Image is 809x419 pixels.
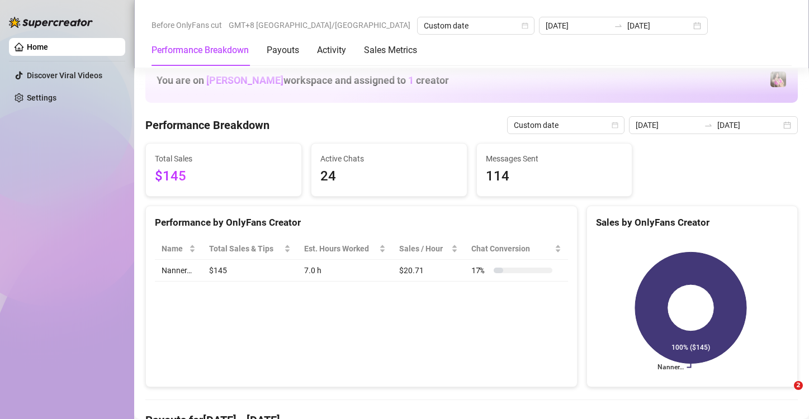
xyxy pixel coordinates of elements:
[612,122,618,128] span: calendar
[614,21,623,30] span: swap-right
[704,121,713,130] span: to
[27,42,48,51] a: Home
[392,260,465,282] td: $20.71
[657,364,683,372] text: Nanner…
[209,242,281,255] span: Total Sales & Tips
[771,381,798,408] iframe: Intercom live chat
[202,238,297,260] th: Total Sales & Tips
[229,17,410,34] span: GMT+8 [GEOGRAPHIC_DATA]/[GEOGRAPHIC_DATA]
[704,121,713,130] span: swap-right
[320,166,458,187] span: 24
[770,72,786,87] img: Nanner
[27,93,56,102] a: Settings
[155,166,292,187] span: $145
[155,260,202,282] td: Nanner…
[399,242,449,255] span: Sales / Hour
[202,260,297,282] td: $145
[486,153,623,165] span: Messages Sent
[596,215,788,230] div: Sales by OnlyFans Creator
[471,264,489,277] span: 17 %
[614,21,623,30] span: to
[522,22,528,29] span: calendar
[9,17,93,28] img: logo-BBDzfeDw.svg
[794,381,803,390] span: 2
[320,153,458,165] span: Active Chats
[155,215,568,230] div: Performance by OnlyFans Creator
[465,238,568,260] th: Chat Conversion
[486,166,623,187] span: 114
[155,238,202,260] th: Name
[408,74,414,86] span: 1
[636,119,699,131] input: Start date
[152,44,249,57] div: Performance Breakdown
[317,44,346,57] div: Activity
[297,260,392,282] td: 7.0 h
[717,119,781,131] input: End date
[27,71,102,80] a: Discover Viral Videos
[162,242,187,255] span: Name
[267,44,299,57] div: Payouts
[364,44,417,57] div: Sales Metrics
[546,20,609,32] input: Start date
[304,242,377,255] div: Est. Hours Worked
[145,117,269,133] h4: Performance Breakdown
[392,238,465,260] th: Sales / Hour
[627,20,691,32] input: End date
[152,17,222,34] span: Before OnlyFans cut
[514,117,618,134] span: Custom date
[157,74,449,87] h1: You are on workspace and assigned to creator
[471,242,552,255] span: Chat Conversion
[155,153,292,165] span: Total Sales
[206,74,283,86] span: [PERSON_NAME]
[424,17,528,34] span: Custom date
